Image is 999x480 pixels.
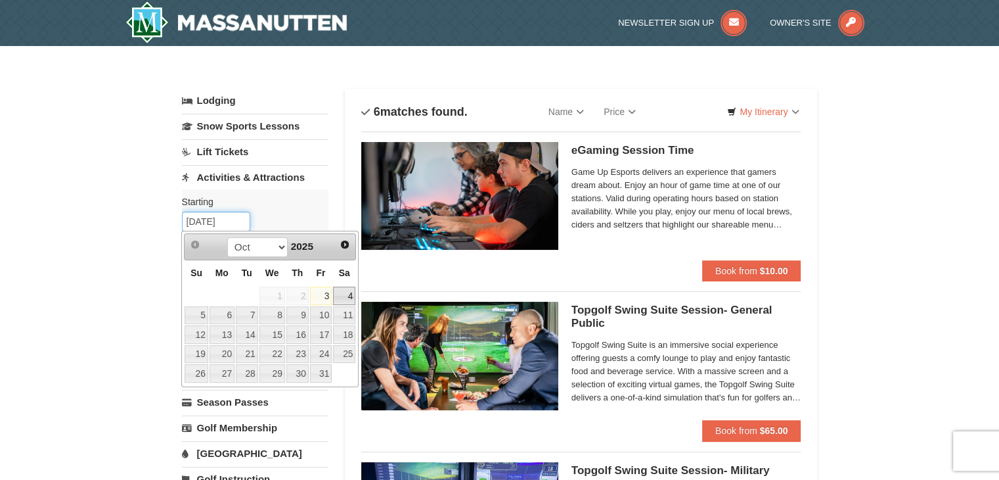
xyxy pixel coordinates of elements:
a: 3 [310,287,332,305]
a: 7 [236,306,258,325]
a: 20 [210,345,234,364]
img: Massanutten Resort Logo [125,1,347,43]
a: 8 [259,306,285,325]
a: Golf Membership [182,416,328,440]
a: 31 [310,364,332,383]
span: Prev [190,239,200,250]
img: 19664770-34-0b975b5b.jpg [361,142,558,250]
a: 17 [310,325,332,344]
a: 19 [185,345,208,364]
button: Book from $65.00 [702,420,801,441]
a: Newsletter Sign Up [618,18,747,28]
a: 26 [185,364,208,383]
a: Lift Tickets [182,139,328,164]
a: Name [539,99,594,125]
span: Tuesday [242,268,252,278]
a: 24 [310,345,332,364]
h5: Topgolf Swing Suite Session- General Public [571,304,801,330]
a: 30 [286,364,309,383]
h4: matches found. [361,105,468,118]
a: 25 [333,345,355,364]
span: Sunday [190,268,202,278]
a: 13 [210,325,234,344]
span: 2 [286,287,309,305]
span: Friday [316,268,325,278]
h5: Topgolf Swing Suite Session- Military [571,464,801,477]
a: 15 [259,325,285,344]
span: Wednesday [265,268,279,278]
a: Massanutten Resort [125,1,347,43]
a: 6 [210,306,234,325]
a: 10 [310,306,332,325]
a: 18 [333,325,355,344]
a: Season Passes [182,390,328,414]
span: Thursday [292,268,303,278]
a: 21 [236,345,258,364]
a: 4 [333,287,355,305]
a: Owner's Site [770,18,864,28]
a: 27 [210,364,234,383]
a: 11 [333,306,355,325]
strong: $10.00 [760,266,788,276]
a: Price [594,99,646,125]
a: 22 [259,345,285,364]
a: Next [336,235,355,254]
span: Book from [715,266,757,276]
button: Book from $10.00 [702,260,801,281]
a: Activities & Attractions [182,165,328,189]
span: Owner's Site [770,18,832,28]
img: 19664770-17-d333e4c3.jpg [361,302,558,410]
a: 16 [286,325,309,344]
a: 5 [185,306,208,325]
a: Prev [186,235,204,254]
span: Newsletter Sign Up [618,18,714,28]
a: 29 [259,364,285,383]
h5: eGaming Session Time [571,144,801,157]
a: 12 [185,325,208,344]
a: My Itinerary [719,102,807,122]
span: 2025 [291,241,313,252]
span: Saturday [339,268,350,278]
span: Book from [715,425,757,436]
strong: $65.00 [760,425,788,436]
span: 1 [259,287,285,305]
a: 28 [236,364,258,383]
span: Game Up Esports delivers an experience that gamers dream about. Enjoy an hour of game time at one... [571,166,801,231]
a: Lodging [182,89,328,112]
a: Snow Sports Lessons [182,114,328,138]
span: Next [340,239,350,250]
label: Starting [182,195,319,208]
span: Monday [215,268,229,278]
a: 23 [286,345,309,364]
a: [GEOGRAPHIC_DATA] [182,441,328,466]
span: 6 [374,105,380,118]
a: 14 [236,325,258,344]
a: 9 [286,306,309,325]
span: Topgolf Swing Suite is an immersive social experience offering guests a comfy lounge to play and ... [571,339,801,404]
